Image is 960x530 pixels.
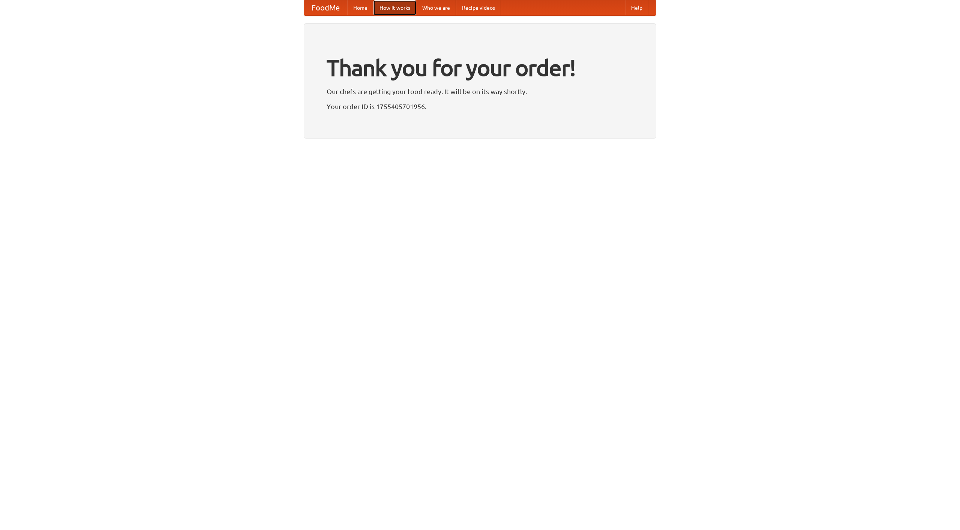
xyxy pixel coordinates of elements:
[373,0,416,15] a: How it works
[327,50,633,86] h1: Thank you for your order!
[456,0,501,15] a: Recipe videos
[347,0,373,15] a: Home
[327,101,633,112] p: Your order ID is 1755405701956.
[625,0,648,15] a: Help
[304,0,347,15] a: FoodMe
[327,86,633,97] p: Our chefs are getting your food ready. It will be on its way shortly.
[416,0,456,15] a: Who we are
